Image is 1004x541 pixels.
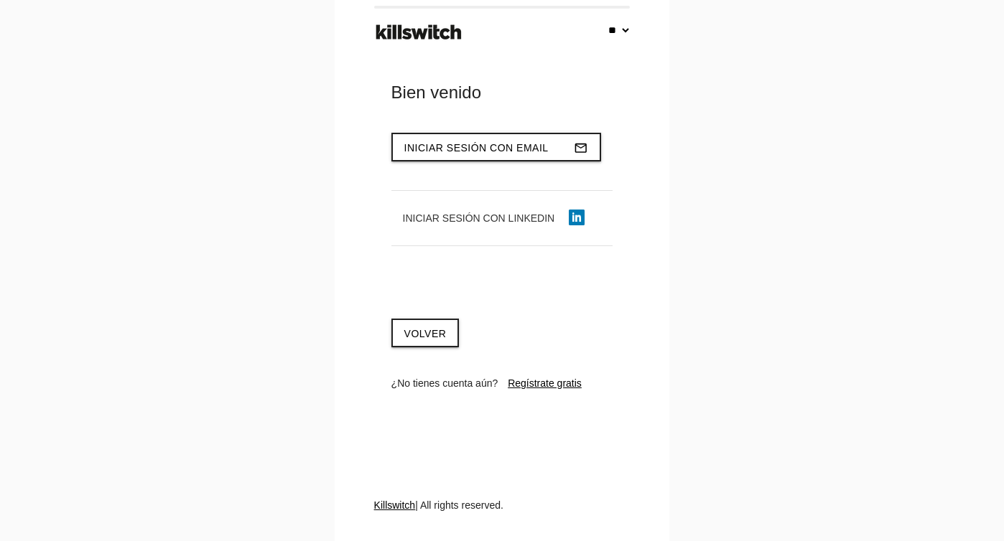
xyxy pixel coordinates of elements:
[404,142,549,154] span: Iniciar sesión con email
[403,212,555,224] span: Iniciar sesión con LinkedIn
[508,377,582,389] a: Regístrate gratis
[391,377,498,389] span: ¿No tienes cuenta aún?
[391,205,597,231] button: Iniciar sesión con LinkedIn
[374,498,631,541] div: | All rights reserved.
[391,81,613,104] div: Bien venido
[574,134,588,161] i: mail_outline
[569,210,585,225] img: linkedin-icon.png
[374,499,416,511] a: Killswitch
[391,319,460,347] a: Volver
[391,133,601,161] button: Iniciar sesión con emailmail_outline
[373,19,465,45] img: ks-logo-black-footer.png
